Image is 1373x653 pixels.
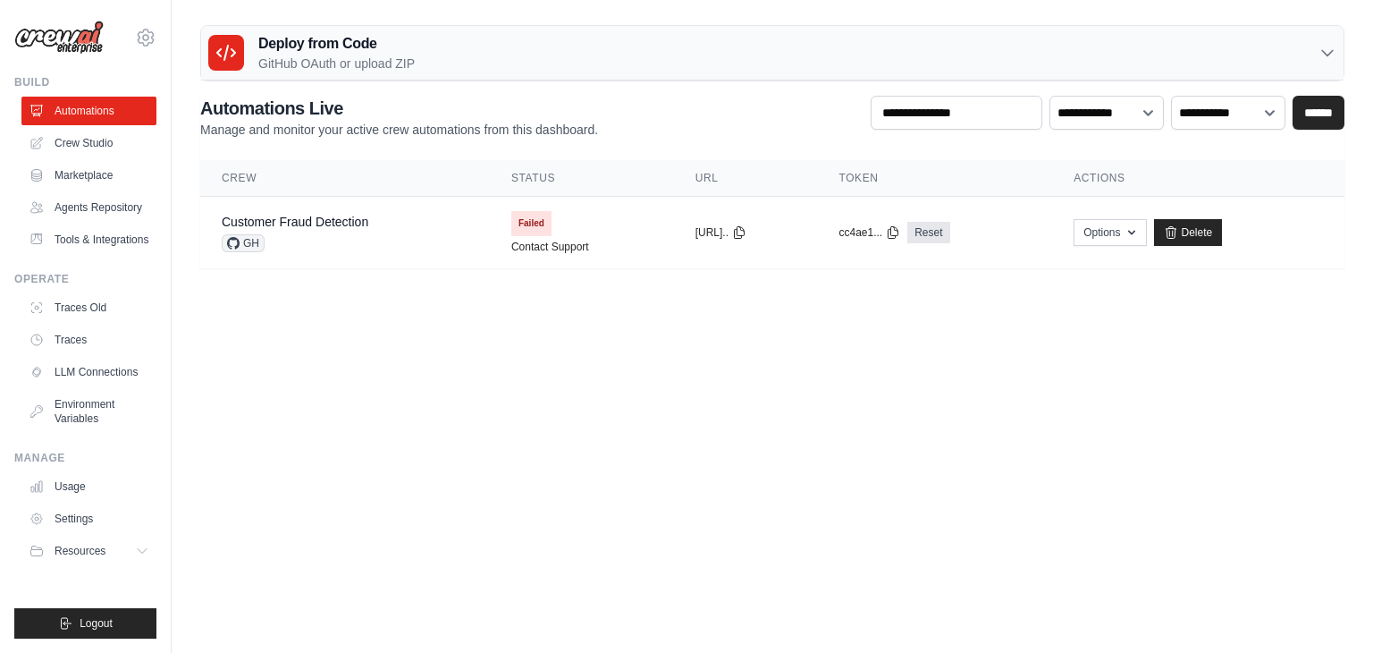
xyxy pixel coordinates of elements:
a: Tools & Integrations [21,225,156,254]
a: Automations [21,97,156,125]
p: GitHub OAuth or upload ZIP [258,55,415,72]
h2: Automations Live [200,96,598,121]
a: Contact Support [511,240,589,254]
span: Failed [511,211,552,236]
a: Traces Old [21,293,156,322]
button: Logout [14,608,156,639]
p: Manage and monitor your active crew automations from this dashboard. [200,121,598,139]
a: Traces [21,326,156,354]
button: Options [1074,219,1146,246]
div: Manage [14,451,156,465]
th: Actions [1052,160,1344,197]
a: Agents Repository [21,193,156,222]
a: Environment Variables [21,390,156,433]
a: Delete [1154,219,1223,246]
th: URL [674,160,818,197]
a: Customer Fraud Detection [222,215,368,229]
th: Status [490,160,674,197]
a: LLM Connections [21,358,156,386]
a: Marketplace [21,161,156,190]
span: GH [222,234,265,252]
a: Settings [21,505,156,533]
a: Reset [907,222,949,243]
a: Crew Studio [21,129,156,157]
div: Operate [14,272,156,286]
img: Logo [14,21,104,55]
button: cc4ae1... [838,225,900,240]
span: Logout [80,616,113,631]
th: Crew [200,160,490,197]
th: Token [817,160,1052,197]
div: Build [14,75,156,89]
span: Resources [55,544,105,558]
a: Usage [21,472,156,501]
h3: Deploy from Code [258,33,415,55]
button: Resources [21,537,156,565]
